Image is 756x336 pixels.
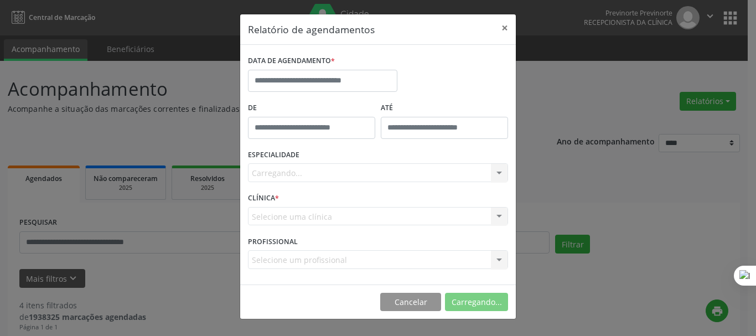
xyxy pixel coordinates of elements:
label: ESPECIALIDADE [248,147,299,164]
button: Close [494,14,516,42]
button: Cancelar [380,293,441,312]
label: DATA DE AGENDAMENTO [248,53,335,70]
label: De [248,100,375,117]
h5: Relatório de agendamentos [248,22,375,37]
button: Carregando... [445,293,508,312]
label: PROFISSIONAL [248,233,298,250]
label: ATÉ [381,100,508,117]
label: CLÍNICA [248,190,279,207]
